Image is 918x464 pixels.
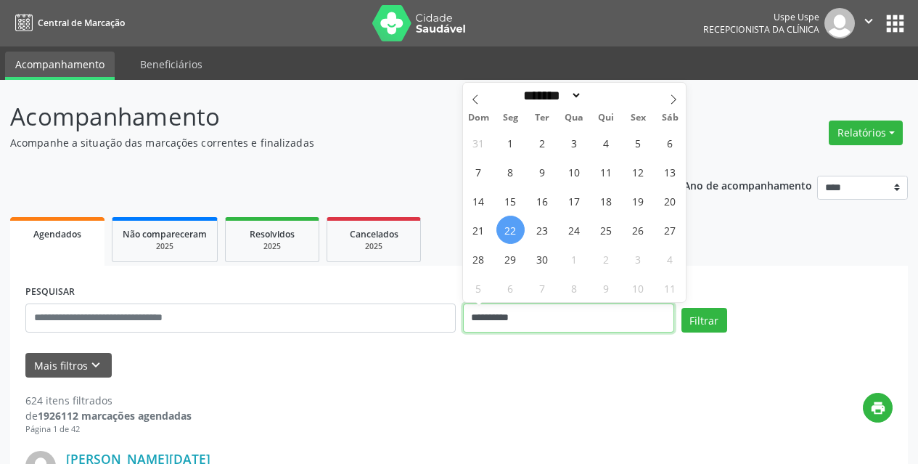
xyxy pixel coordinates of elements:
[528,187,557,215] span: Setembro 16, 2025
[33,228,81,240] span: Agendados
[622,113,654,123] span: Sex
[464,274,493,302] span: Outubro 5, 2025
[496,245,525,273] span: Setembro 29, 2025
[560,158,589,186] span: Setembro 10, 2025
[25,408,192,423] div: de
[526,113,558,123] span: Ter
[624,216,652,244] span: Setembro 26, 2025
[560,187,589,215] span: Setembro 17, 2025
[496,187,525,215] span: Setembro 15, 2025
[10,135,639,150] p: Acompanhe a situação das marcações correntes e finalizadas
[592,129,620,157] span: Setembro 4, 2025
[656,274,684,302] span: Outubro 11, 2025
[592,274,620,302] span: Outubro 9, 2025
[496,216,525,244] span: Setembro 22, 2025
[829,121,903,145] button: Relatórios
[861,13,877,29] i: 
[5,52,115,80] a: Acompanhamento
[350,228,398,240] span: Cancelados
[38,409,192,423] strong: 1926112 marcações agendadas
[25,423,192,436] div: Página 1 de 42
[464,245,493,273] span: Setembro 28, 2025
[703,11,819,23] div: Uspe Uspe
[123,228,207,240] span: Não compareceram
[236,241,308,252] div: 2025
[123,241,207,252] div: 2025
[464,187,493,215] span: Setembro 14, 2025
[558,113,590,123] span: Qua
[624,274,652,302] span: Outubro 10, 2025
[528,129,557,157] span: Setembro 2, 2025
[528,216,557,244] span: Setembro 23, 2025
[519,88,583,103] select: Month
[10,99,639,135] p: Acompanhamento
[337,241,410,252] div: 2025
[560,129,589,157] span: Setembro 3, 2025
[560,245,589,273] span: Outubro 1, 2025
[855,8,882,38] button: 
[10,11,125,35] a: Central de Marcação
[528,274,557,302] span: Outubro 7, 2025
[494,113,526,123] span: Seg
[38,17,125,29] span: Central de Marcação
[624,129,652,157] span: Setembro 5, 2025
[870,400,886,416] i: print
[592,158,620,186] span: Setembro 11, 2025
[528,158,557,186] span: Setembro 9, 2025
[656,216,684,244] span: Setembro 27, 2025
[624,245,652,273] span: Outubro 3, 2025
[496,129,525,157] span: Setembro 1, 2025
[464,216,493,244] span: Setembro 21, 2025
[882,11,908,36] button: apps
[624,158,652,186] span: Setembro 12, 2025
[684,176,812,194] p: Ano de acompanhamento
[703,23,819,36] span: Recepcionista da clínica
[582,88,630,103] input: Year
[463,113,495,123] span: Dom
[863,393,893,423] button: print
[824,8,855,38] img: img
[592,187,620,215] span: Setembro 18, 2025
[528,245,557,273] span: Setembro 30, 2025
[496,158,525,186] span: Setembro 8, 2025
[464,129,493,157] span: Agosto 31, 2025
[590,113,622,123] span: Qui
[464,158,493,186] span: Setembro 7, 2025
[656,129,684,157] span: Setembro 6, 2025
[656,158,684,186] span: Setembro 13, 2025
[592,216,620,244] span: Setembro 25, 2025
[25,393,192,408] div: 624 itens filtrados
[681,308,727,333] button: Filtrar
[130,52,213,77] a: Beneficiários
[654,113,686,123] span: Sáb
[88,357,104,373] i: keyboard_arrow_down
[496,274,525,302] span: Outubro 6, 2025
[25,353,112,378] button: Mais filtroskeyboard_arrow_down
[656,187,684,215] span: Setembro 20, 2025
[656,245,684,273] span: Outubro 4, 2025
[592,245,620,273] span: Outubro 2, 2025
[25,281,75,304] label: PESQUISAR
[560,216,589,244] span: Setembro 24, 2025
[624,187,652,215] span: Setembro 19, 2025
[250,228,295,240] span: Resolvidos
[560,274,589,302] span: Outubro 8, 2025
